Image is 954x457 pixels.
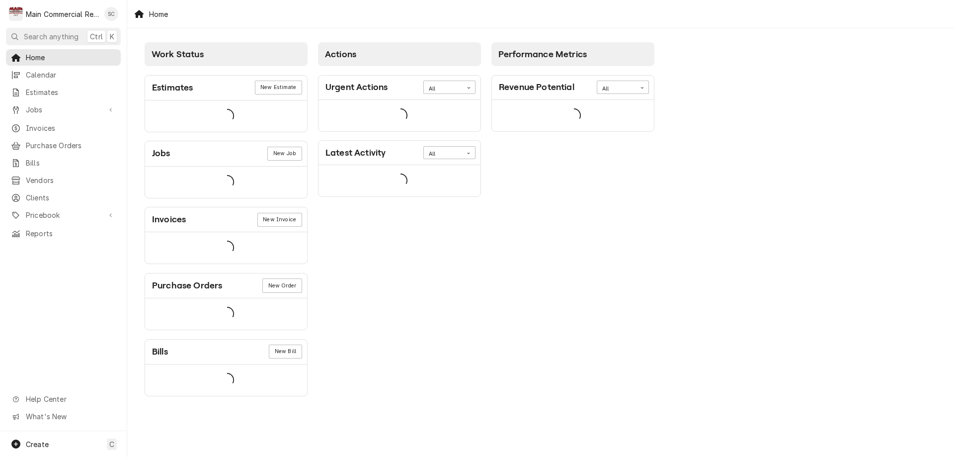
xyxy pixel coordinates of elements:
[26,228,116,239] span: Reports
[6,28,121,45] button: Search anythingCtrlK
[220,105,234,126] span: Loading...
[255,81,302,94] div: Card Link Button
[429,85,458,93] div: All
[567,105,581,126] span: Loading...
[262,278,302,292] div: Card Link Button
[26,192,116,203] span: Clients
[104,7,118,21] div: SC
[127,28,954,414] div: Dashboard
[269,345,302,359] div: Card Link Button
[257,213,302,227] div: Card Link Button
[6,101,121,118] a: Go to Jobs
[6,408,121,425] a: Go to What's New
[145,207,308,264] div: Card: Invoices
[145,167,307,198] div: Card Data
[26,52,116,63] span: Home
[145,66,308,396] div: Card Column Content
[267,147,302,161] a: New Job
[26,440,49,449] span: Create
[220,304,234,325] span: Loading...
[325,146,386,160] div: Card Title
[145,100,307,132] div: Card Data
[145,298,307,330] div: Card Data
[24,31,79,42] span: Search anything
[220,172,234,192] span: Loading...
[6,67,121,83] a: Calendar
[145,232,307,264] div: Card Data
[26,70,116,80] span: Calendar
[429,150,458,158] div: All
[6,172,121,188] a: Vendors
[26,175,116,185] span: Vendors
[152,81,193,94] div: Card Title
[109,439,114,450] span: C
[152,279,222,292] div: Card Title
[318,76,480,100] div: Card Header
[152,49,204,59] span: Work Status
[220,238,234,259] span: Loading...
[152,213,186,226] div: Card Title
[104,7,118,21] div: Scott Costello's Avatar
[145,339,308,396] div: Card: Bills
[145,75,308,132] div: Card: Estimates
[220,369,234,390] span: Loading...
[267,147,302,161] div: Card Link Button
[262,278,302,292] a: New Order
[423,81,476,93] div: Card Data Filter Control
[423,146,476,159] div: Card Data Filter Control
[325,49,356,59] span: Actions
[145,141,307,166] div: Card Header
[90,31,103,42] span: Ctrl
[9,7,23,21] div: M
[6,49,121,66] a: Home
[140,37,313,402] div: Card Column: Work Status
[318,42,481,66] div: Card Column Header
[145,365,307,396] div: Card Data
[597,81,649,93] div: Card Data Filter Control
[145,42,308,66] div: Card Column Header
[145,274,307,298] div: Card Header
[394,105,407,126] span: Loading...
[152,147,170,160] div: Card Title
[255,81,302,94] a: New Estimate
[145,141,308,198] div: Card: Jobs
[6,189,121,206] a: Clients
[318,141,480,165] div: Card Header
[492,100,654,131] div: Card Data
[6,137,121,154] a: Purchase Orders
[257,213,302,227] a: New Invoice
[152,345,168,359] div: Card Title
[491,75,654,132] div: Card: Revenue Potential
[313,37,486,402] div: Card Column: Actions
[26,411,115,422] span: What's New
[318,165,480,196] div: Card Data
[110,31,114,42] span: K
[145,340,307,365] div: Card Header
[26,158,116,168] span: Bills
[491,42,654,66] div: Card Column Header
[9,7,23,21] div: Main Commercial Refrigeration Service's Avatar
[6,155,121,171] a: Bills
[26,210,101,220] span: Pricebook
[492,76,654,100] div: Card Header
[26,9,99,19] div: Main Commercial Refrigeration Service
[318,66,481,197] div: Card Column Content
[499,81,574,94] div: Card Title
[6,225,121,242] a: Reports
[145,76,307,100] div: Card Header
[26,104,101,115] span: Jobs
[486,37,660,402] div: Card Column: Performance Metrics
[26,123,116,133] span: Invoices
[498,49,587,59] span: Performance Metrics
[491,66,654,171] div: Card Column Content
[26,87,116,97] span: Estimates
[318,100,480,131] div: Card Data
[6,84,121,100] a: Estimates
[6,120,121,136] a: Invoices
[318,140,481,197] div: Card: Latest Activity
[318,75,481,132] div: Card: Urgent Actions
[325,81,388,94] div: Card Title
[145,207,307,232] div: Card Header
[602,85,631,93] div: All
[26,394,115,404] span: Help Center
